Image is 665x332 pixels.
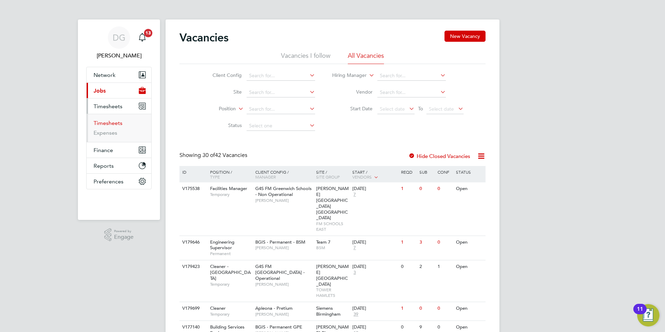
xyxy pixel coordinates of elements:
div: 0 [436,182,454,195]
span: Apleona - Pretium [255,305,293,311]
div: 0 [418,302,436,315]
li: Vacancies I follow [281,52,330,64]
span: To [416,104,425,113]
span: TOWER HAMLETS [316,287,349,298]
div: Position / [205,166,254,183]
span: [PERSON_NAME][GEOGRAPHIC_DATA] [GEOGRAPHIC_DATA] [316,185,349,221]
div: Site / [314,166,351,183]
span: Siemens Birmingham [316,305,340,317]
span: BSM [316,245,349,251]
button: New Vacancy [444,31,486,42]
input: Search for... [377,71,446,81]
span: 3 [352,270,357,276]
div: Start / [351,166,399,183]
div: Conf [436,166,454,178]
a: Go to home page [86,196,152,207]
button: Finance [87,142,151,158]
span: [PERSON_NAME] [255,245,313,251]
div: 1 [399,182,417,195]
span: Team 7 [316,239,330,245]
span: BGIS - Permanent - BSM [255,239,305,245]
span: [PERSON_NAME] [255,198,313,203]
div: [DATE] [352,186,398,192]
span: Cleaner [210,305,226,311]
a: Timesheets [94,120,122,126]
div: Open [454,260,484,273]
span: Finance [94,147,113,153]
div: 0 [418,182,436,195]
span: Preferences [94,178,123,185]
span: 13 [144,29,152,37]
div: [DATE] [352,239,398,245]
div: Sub [418,166,436,178]
label: Position [196,105,236,112]
button: Jobs [87,83,151,98]
div: Status [454,166,484,178]
div: Open [454,302,484,315]
span: Manager [255,174,276,180]
div: [DATE] [352,306,398,311]
span: Temporary [210,282,252,287]
label: Hiring Manager [327,72,367,79]
span: G4S FM Greenwich Schools - Non Operational [255,185,312,197]
span: Daniel Gwynn [86,52,152,60]
a: 13 [135,26,149,49]
span: Engineering Supervisor [210,239,234,251]
span: Select date [380,106,405,112]
button: Preferences [87,174,151,189]
div: Open [454,182,484,195]
span: Select date [429,106,454,112]
a: DG[PERSON_NAME] [86,26,152,60]
button: Reports [87,158,151,173]
input: Search for... [247,71,315,81]
label: Hide Closed Vacancies [408,153,470,159]
div: 0 [399,260,417,273]
div: 1 [436,260,454,273]
label: Vendor [332,89,372,95]
button: Network [87,67,151,82]
div: Open [454,236,484,249]
div: 3 [418,236,436,249]
div: V179699 [181,302,205,315]
span: DG [113,33,126,42]
span: 7 [352,245,357,251]
div: [DATE] [352,324,398,330]
span: FM SCHOOLS EAST [316,221,349,232]
span: [PERSON_NAME] [255,311,313,317]
div: Client Config / [254,166,314,183]
label: Client Config [202,72,242,78]
li: All Vacancies [348,52,384,64]
a: Powered byEngage [104,228,134,242]
div: V179646 [181,236,205,249]
span: Site Group [316,174,340,180]
span: Permanent [210,251,252,256]
span: Reports [94,163,114,169]
div: [DATE] [352,264,398,270]
span: [PERSON_NAME][GEOGRAPHIC_DATA] [316,263,349,287]
button: Open Resource Center, 11 new notifications [637,304,659,326]
input: Search for... [377,88,446,97]
h2: Vacancies [179,31,229,45]
input: Select one [247,121,315,131]
span: Type [210,174,220,180]
div: V179423 [181,260,205,273]
span: Facilities Manager [210,185,247,191]
span: Temporary [210,192,252,197]
span: 7 [352,192,357,198]
div: 1 [399,236,417,249]
span: Cleaner - [GEOGRAPHIC_DATA] [210,263,251,281]
span: 42 Vacancies [202,152,247,159]
span: 39 [352,311,359,317]
span: Temporary [210,311,252,317]
span: [PERSON_NAME] [255,282,313,287]
label: Site [202,89,242,95]
div: 1 [399,302,417,315]
span: BGIS - Permanent GPE [255,324,302,330]
img: fastbook-logo-retina.png [87,196,152,207]
div: 2 [418,260,436,273]
div: Showing [179,152,249,159]
input: Search for... [247,88,315,97]
div: Reqd [399,166,417,178]
span: G4S FM [GEOGRAPHIC_DATA] - Operational [255,263,305,281]
a: Expenses [94,129,117,136]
